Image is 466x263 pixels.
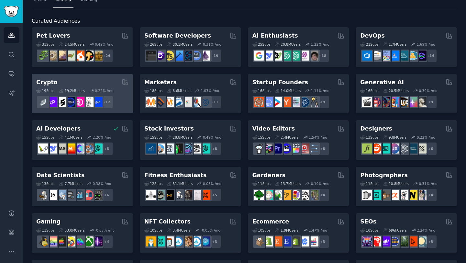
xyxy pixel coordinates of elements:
[275,88,301,93] div: 14.0M Users
[308,51,318,61] img: ArtificalIntelligence
[424,142,437,155] div: + 6
[36,42,54,47] div: 31 Sub s
[272,190,282,200] img: SavageGarden
[407,97,417,107] img: starryai
[47,51,57,61] img: ballpython
[383,42,407,47] div: 1.7M Users
[95,88,113,93] div: 0.22 % /mo
[38,97,48,107] img: ethfinance
[360,171,408,179] h2: Photographers
[419,181,437,186] div: 0.31 % /mo
[65,51,75,61] img: turtle
[281,51,291,61] img: chatgpt_promptDesign
[200,51,210,61] img: elixir
[155,97,165,107] img: bigseo
[36,32,70,40] h2: Pet Lovers
[360,125,392,133] h2: Designers
[380,143,390,154] img: UI_Design
[191,51,201,61] img: AskComputerScience
[47,190,57,200] img: datascience
[254,51,264,61] img: GoogleGeminiAI
[252,218,289,226] h2: Ecommerce
[398,190,408,200] img: canon
[56,236,66,246] img: macgaming
[389,97,399,107] img: sdforall
[200,190,210,200] img: personaltraining
[36,181,54,186] div: 13 Sub s
[36,135,54,140] div: 15 Sub s
[146,236,156,246] img: NFTExchange
[308,190,318,200] img: GardenersWorld
[290,51,300,61] img: chatgpt_prompts_
[383,135,407,140] div: 9.8M Users
[83,236,94,246] img: XboxGamers
[144,78,177,86] h2: Marketers
[191,190,201,200] img: physicaltherapy
[65,143,75,154] img: MistralAI
[311,42,329,47] div: 1.22 % /mo
[74,97,84,107] img: defiblockchain
[272,236,282,246] img: Etsy
[100,188,113,202] div: + 6
[316,142,329,155] div: + 8
[146,51,156,61] img: software
[83,97,94,107] img: CryptoNews
[254,97,264,107] img: EntrepreneurRideAlong
[47,236,57,246] img: CozyGamers
[272,51,282,61] img: AItoolsCatalog
[416,51,427,61] img: PlatformEngineers
[167,42,193,47] div: 30.1M Users
[167,181,193,186] div: 31.1M Users
[254,190,264,200] img: vegetablegardening
[182,51,192,61] img: reactnative
[398,236,408,246] img: Local_SEO
[252,135,271,140] div: 15 Sub s
[146,143,156,154] img: dividends
[383,228,407,233] div: 696k Users
[208,188,221,202] div: + 5
[252,171,286,179] h2: Gardeners
[362,236,372,246] img: SEO_Digital_Marketing
[263,236,273,246] img: shopify
[95,42,113,47] div: 0.49 % /mo
[309,228,327,233] div: 1.47 % /mo
[144,181,162,186] div: 12 Sub s
[93,135,111,140] div: 2.20 % /mo
[416,190,427,200] img: WeddingPhotography
[164,97,174,107] img: AskMarketing
[380,190,390,200] img: AnalogCommunity
[417,228,435,233] div: 2.24 % /mo
[407,51,417,61] img: aws_cdk
[201,228,220,233] div: -0.05 % /mo
[407,236,417,246] img: GoogleSearchConsole
[299,190,309,200] img: UrbanGardening
[74,190,84,200] img: analytics
[371,190,381,200] img: streetphotography
[371,97,381,107] img: dalle2
[146,190,156,200] img: GYM
[167,228,191,233] div: 3.4M Users
[32,17,80,25] span: Curated Audiences
[182,236,192,246] img: CryptoArt
[299,51,309,61] img: OpenAIDev
[380,236,390,246] img: seogrowth
[208,235,221,248] div: + 3
[74,51,84,61] img: cockatiel
[281,190,291,200] img: GardeningUK
[59,88,84,93] div: 19.2M Users
[389,143,399,154] img: UXDesign
[144,42,162,47] div: 26 Sub s
[173,236,183,246] img: OpenSeaNFT
[164,143,174,154] img: Forex
[173,190,183,200] img: weightroom
[263,51,273,61] img: DeepSeek
[74,236,84,246] img: gamers
[201,88,219,93] div: 1.03 % /mo
[383,88,409,93] div: 20.5M Users
[38,51,48,61] img: herpetology
[360,228,378,233] div: 10 Sub s
[252,88,271,93] div: 16 Sub s
[93,181,111,186] div: 0.38 % /mo
[311,88,329,93] div: 1.11 % /mo
[362,97,372,107] img: aivideo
